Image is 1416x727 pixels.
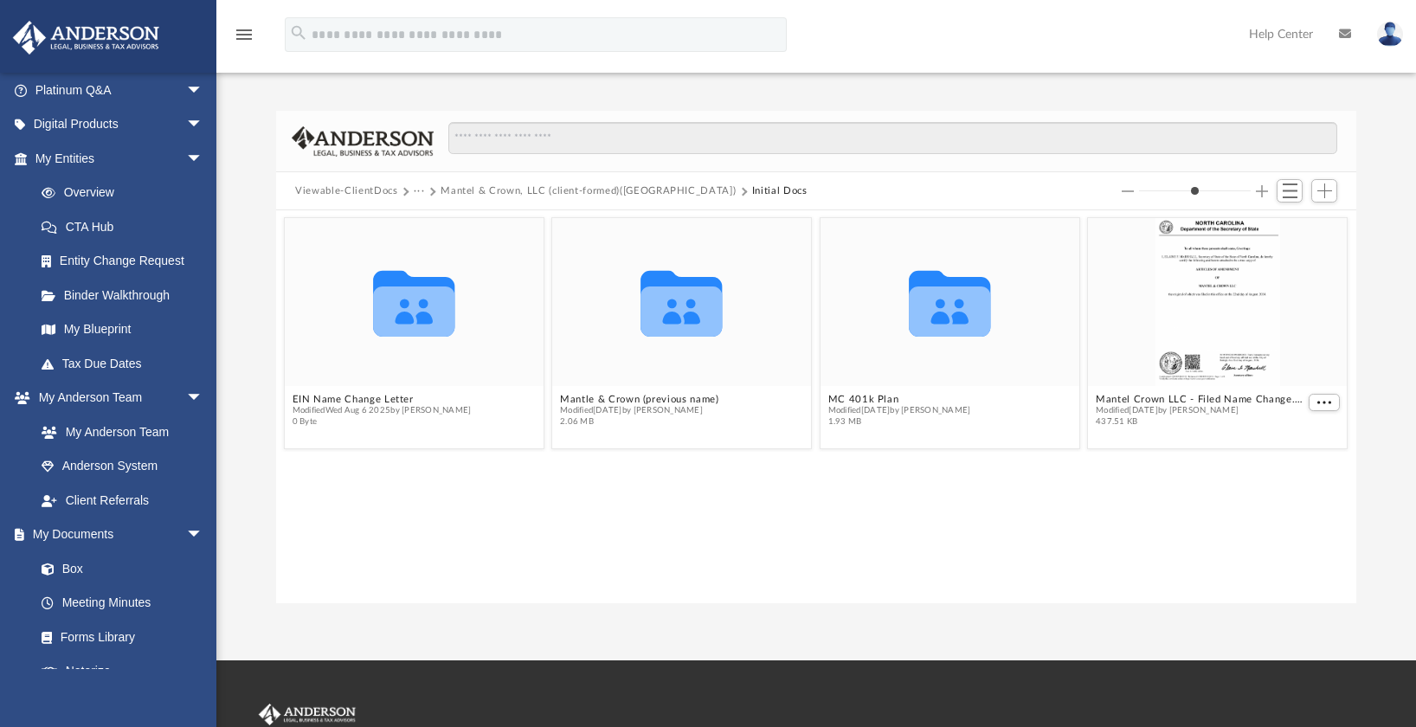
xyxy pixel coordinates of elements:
span: arrow_drop_down [186,73,221,108]
a: My Anderson Team [24,415,212,449]
span: 2.06 MB [560,416,719,428]
span: arrow_drop_down [186,518,221,553]
a: CTA Hub [24,209,229,244]
a: Forms Library [24,620,212,654]
a: menu [234,33,254,45]
a: Entity Change Request [24,244,229,279]
button: MC 401k Plan [828,394,971,405]
input: Column size [1139,185,1251,197]
a: Platinum Q&Aarrow_drop_down [12,73,229,107]
a: My Anderson Teamarrow_drop_down [12,381,221,415]
button: Viewable-ClientDocs [295,183,397,199]
a: My Entitiesarrow_drop_down [12,141,229,176]
a: Binder Walkthrough [24,278,229,312]
button: Add [1311,179,1337,203]
img: Anderson Advisors Platinum Portal [255,704,359,726]
button: Increase column size [1256,185,1268,197]
div: grid [276,210,1355,603]
button: EIN Name Change Letter [293,394,472,405]
span: arrow_drop_down [186,381,221,416]
span: Modified [DATE] by [PERSON_NAME] [560,405,719,416]
span: Modified Wed Aug 6 2025 by [PERSON_NAME] [293,405,472,416]
span: 0 Byte [293,416,472,428]
a: Overview [24,176,229,210]
span: 437.51 KB [1096,416,1304,428]
img: User Pic [1377,22,1403,47]
img: Anderson Advisors Platinum Portal [8,21,164,55]
span: Modified [DATE] by [PERSON_NAME] [828,405,971,416]
button: Decrease column size [1122,185,1134,197]
a: Tax Due Dates [24,346,229,381]
button: Mantel Crown LLC - Filed Name Change.pdf [1096,394,1304,405]
button: Initial Docs [752,183,808,199]
span: arrow_drop_down [186,107,221,143]
button: Mantle & Crown (previous name) [560,394,719,405]
button: More options [1309,394,1340,412]
button: ··· [414,183,425,199]
a: Meeting Minutes [24,586,221,621]
a: Anderson System [24,449,221,484]
a: Box [24,551,212,586]
a: My Documentsarrow_drop_down [12,518,221,552]
button: Mantel & Crown, LLC (client-formed)([GEOGRAPHIC_DATA]) [441,183,736,199]
a: Client Referrals [24,483,221,518]
i: search [289,23,308,42]
span: 1.93 MB [828,416,971,428]
i: menu [234,24,254,45]
button: Switch to List View [1277,179,1303,203]
a: Notarize [24,654,221,689]
a: Digital Productsarrow_drop_down [12,107,229,142]
input: Search files and folders [448,122,1337,155]
a: My Blueprint [24,312,221,347]
span: Modified [DATE] by [PERSON_NAME] [1096,405,1304,416]
span: arrow_drop_down [186,141,221,177]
